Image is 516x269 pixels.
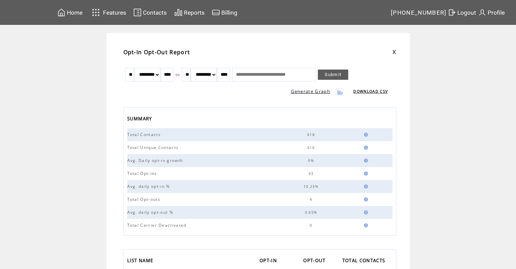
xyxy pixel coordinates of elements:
span: 0.65% [305,210,319,215]
span: 0% [308,158,316,163]
img: help.gif [362,223,368,227]
span: Logout [457,9,476,16]
span: Opt-In Opt-Out Report [123,48,190,56]
a: LIST NAME [127,256,157,267]
img: creidtcard.svg [212,8,220,17]
span: Contacts [143,9,167,16]
img: help.gif [362,197,368,201]
img: contacts.svg [133,8,142,17]
span: 63 [309,171,315,176]
span: Avg. daily opt-out % [127,209,175,215]
a: Billing [211,7,238,18]
img: help.gif [362,133,368,137]
span: TOTAL CONTACTS [342,256,387,267]
span: Profile [488,9,505,16]
img: help.gif [362,171,368,176]
span: SUMMARY [127,114,154,125]
a: Reports [173,7,206,18]
img: home.svg [57,8,65,17]
span: 616 [307,145,316,150]
a: OPT-IN [260,256,280,267]
a: Logout [447,7,477,18]
span: 618 [307,132,316,137]
span: Total Opt-ins [127,170,159,176]
span: 10.23% [304,184,320,189]
span: 0 [310,223,314,228]
span: 4 [310,197,314,202]
a: Profile [477,7,506,18]
span: OPT-IN [260,256,279,267]
a: Generate Graph [291,88,330,94]
span: to [176,72,180,77]
img: exit.svg [448,8,456,17]
a: Contacts [132,7,168,18]
span: [PHONE_NUMBER] [391,9,447,16]
img: help.gif [362,159,368,163]
img: profile.svg [478,8,486,17]
img: help.gif [362,146,368,150]
a: OPT-OUT [303,256,329,267]
a: Home [56,7,84,18]
img: help.gif [362,184,368,189]
a: TOTAL CONTACTS [342,256,389,267]
span: OPT-OUT [303,256,327,267]
span: Home [67,9,83,16]
a: DOWNLOAD CSV [353,89,388,94]
img: features.svg [90,7,102,18]
span: LIST NAME [127,256,155,267]
img: chart.svg [174,8,182,17]
span: Billing [221,9,237,16]
span: Total Unique Contacts [127,145,180,150]
span: Reports [184,9,205,16]
span: Avg. Daily opt-in growth [127,158,185,163]
a: Submit [318,70,348,80]
span: Total Opt-outs [127,196,162,202]
a: Features [89,6,128,19]
span: Total Carrier Deactivated [127,222,188,228]
span: Features [103,9,126,16]
img: help.gif [362,210,368,214]
span: Avg. daily opt-in % [127,183,172,189]
span: Total Contacts [127,132,163,137]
